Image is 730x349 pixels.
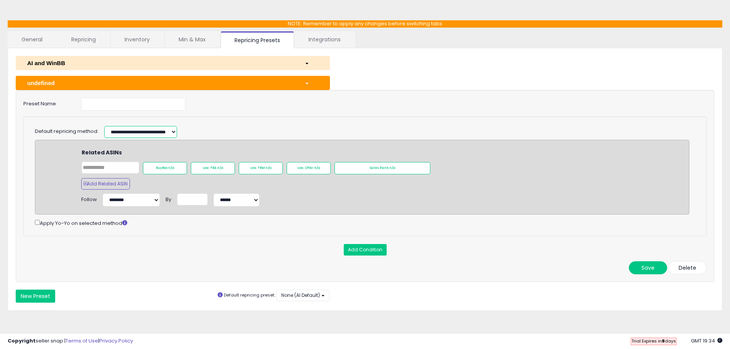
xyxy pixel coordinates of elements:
[217,166,223,170] span: n/a
[8,31,57,48] a: General
[8,338,133,345] div: seller snap | |
[21,59,299,67] div: AI and WinBB
[295,31,354,48] a: Integrations
[111,31,164,48] a: Inventory
[35,218,689,227] div: Apply Yo-Yo on selected method
[314,166,320,170] span: n/a
[287,162,331,174] div: Low. Offer:
[16,76,330,90] button: undefined
[221,31,294,48] a: Repricing Presets
[66,337,98,344] a: Terms of Use
[18,98,75,108] label: Preset Name
[224,292,275,298] small: Default repricing preset:
[632,338,676,344] span: Trial Expires in days
[8,20,722,28] p: NOTE: Remember to apply any changes before switching tabs
[21,79,299,87] div: undefined
[57,31,110,48] a: Repricing
[629,261,667,274] button: Save
[16,290,55,303] button: New Preset
[691,337,722,344] span: 2025-10-7 19:34 GMT
[166,193,171,203] div: By
[35,128,98,135] label: Default repricing method:
[8,337,36,344] strong: Copyright
[239,162,283,174] div: Low. FBM:
[276,290,330,301] button: None (AI Default)
[662,338,665,344] b: 8
[389,166,395,170] span: n/a
[266,166,272,170] span: n/a
[99,337,133,344] a: Privacy Policy
[16,56,330,70] button: AI and WinBB
[668,261,707,274] button: Delete
[165,31,220,48] a: Min & Max
[335,162,430,174] div: Sales Rank:
[81,193,97,203] div: Follow
[81,178,130,190] button: Add Related ASIN
[82,150,430,156] h4: Related ASINs
[344,244,387,256] button: Add Condition
[191,162,235,174] div: Low. FBA:
[143,162,187,174] div: BuyBox:
[281,292,320,298] span: None (AI Default)
[168,166,174,170] span: n/a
